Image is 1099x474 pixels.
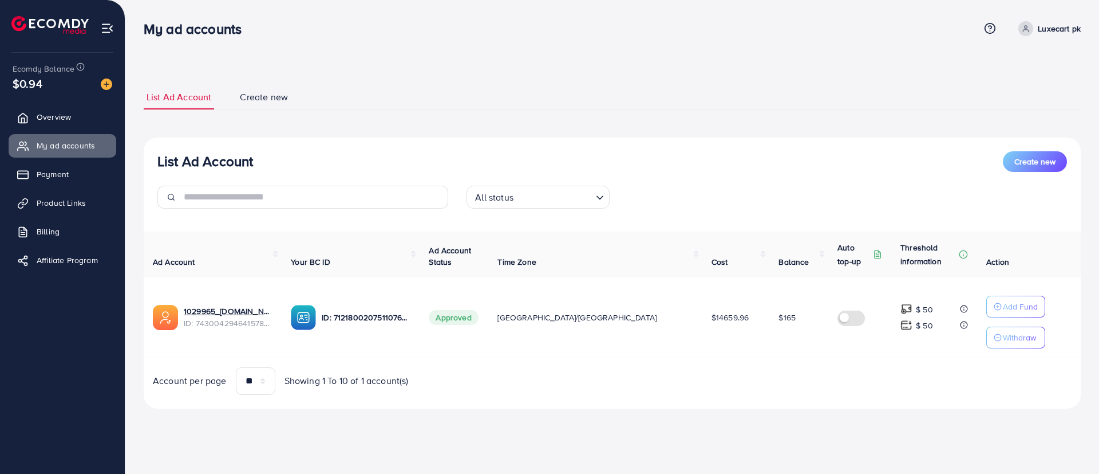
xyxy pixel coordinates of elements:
p: $ 50 [916,319,933,332]
span: Action [986,256,1009,268]
span: Time Zone [497,256,536,268]
iframe: Chat [1050,422,1090,465]
p: Luxecart pk [1038,22,1081,36]
span: Cost [711,256,728,268]
span: Balance [778,256,809,268]
button: Add Fund [986,296,1045,318]
button: Create new [1003,151,1067,172]
h3: My ad accounts [144,21,251,37]
img: logo [11,16,89,34]
span: Overview [37,111,71,123]
span: List Ad Account [147,91,211,104]
div: <span class='underline'>1029965_Luxecart.pk_1729941690299</span></br>7430042946415788048 [184,305,272,329]
span: Product Links [37,197,86,209]
span: Create new [1014,156,1055,167]
span: Ad Account [153,256,195,268]
a: Overview [9,105,116,128]
span: Ad Account Status [429,245,471,268]
img: top-up amount [900,319,912,331]
img: ic-ba-acc.ded83a64.svg [291,305,316,330]
a: Affiliate Program [9,249,116,272]
span: $0.94 [13,75,42,92]
img: menu [101,22,114,35]
span: [GEOGRAPHIC_DATA]/[GEOGRAPHIC_DATA] [497,312,657,323]
span: Approved [429,310,478,325]
span: Affiliate Program [37,254,98,266]
span: Showing 1 To 10 of 1 account(s) [284,374,409,387]
a: My ad accounts [9,134,116,157]
a: Luxecart pk [1014,21,1081,36]
img: ic-ads-acc.e4c84228.svg [153,305,178,330]
span: Account per page [153,374,227,387]
p: Auto top-up [837,241,871,268]
h3: List Ad Account [157,153,253,170]
div: Search for option [467,186,610,209]
span: All status [473,189,516,206]
span: Your BC ID [291,256,330,268]
span: Billing [37,226,60,237]
p: $ 50 [916,303,933,316]
button: Withdraw [986,327,1045,348]
p: Threshold information [900,241,956,268]
a: Billing [9,220,116,243]
img: top-up amount [900,303,912,315]
img: image [101,79,112,90]
span: Ecomdy Balance [13,63,74,75]
p: Withdraw [1003,331,1036,344]
a: Payment [9,163,116,186]
p: Add Fund [1003,300,1038,314]
a: Product Links [9,191,116,214]
span: $14659.96 [711,312,749,323]
input: Search for option [517,187,591,206]
span: ID: 7430042946415788048 [184,318,272,329]
span: $165 [778,312,796,323]
span: Payment [37,169,69,180]
p: ID: 7121800207511076866 [322,311,410,324]
span: Create new [240,91,288,104]
a: 1029965_[DOMAIN_NAME]_1729941690299 [184,305,272,317]
span: My ad accounts [37,140,95,151]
